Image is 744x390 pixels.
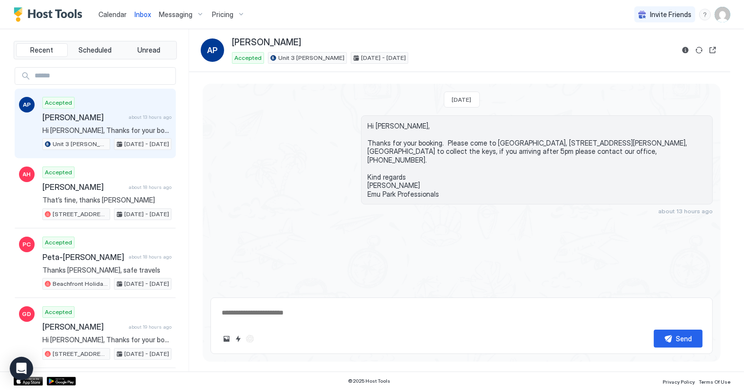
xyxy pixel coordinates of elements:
[31,68,175,84] input: Input Field
[207,44,218,56] span: AP
[129,184,172,190] span: about 18 hours ago
[79,46,112,55] span: Scheduled
[124,279,169,288] span: [DATE] - [DATE]
[45,98,72,107] span: Accepted
[70,43,121,57] button: Scheduled
[123,43,174,57] button: Unread
[452,96,472,103] span: [DATE]
[129,324,172,330] span: about 19 hours ago
[42,252,125,262] span: Peta-[PERSON_NAME]
[23,240,31,249] span: PC
[654,330,703,348] button: Send
[159,10,192,19] span: Messaging
[137,46,160,55] span: Unread
[53,279,108,288] span: Beachfront Holiday Cottage
[348,378,391,384] span: © 2025 Host Tools
[98,10,127,19] span: Calendar
[45,238,72,247] span: Accepted
[134,9,151,19] a: Inbox
[232,37,301,48] span: [PERSON_NAME]
[10,357,33,380] div: Open Intercom Messenger
[53,140,108,149] span: Unit 3 [PERSON_NAME]
[129,114,172,120] span: about 13 hours ago
[98,9,127,19] a: Calendar
[42,196,172,204] span: That’s fine, thanks [PERSON_NAME]
[45,308,72,316] span: Accepted
[693,44,705,56] button: Sync reservation
[42,182,125,192] span: [PERSON_NAME]
[212,10,233,19] span: Pricing
[53,210,108,219] span: [STREET_ADDRESS], [GEOGRAPHIC_DATA] ([GEOGRAPHIC_DATA])
[699,9,711,20] div: menu
[42,322,125,332] span: [PERSON_NAME]
[134,10,151,19] span: Inbox
[124,350,169,358] span: [DATE] - [DATE]
[23,100,31,109] span: AP
[361,54,406,62] span: [DATE] - [DATE]
[663,376,695,386] a: Privacy Policy
[232,333,244,345] button: Quick reply
[715,7,730,22] div: User profile
[14,377,43,386] a: App Store
[699,379,730,385] span: Terms Of Use
[234,54,262,62] span: Accepted
[23,170,31,179] span: AH
[707,44,719,56] button: Open reservation
[42,266,172,275] span: Thanks [PERSON_NAME], safe travels
[30,46,53,55] span: Recent
[367,122,706,199] span: Hi [PERSON_NAME], Thanks for your booking. Please come to [GEOGRAPHIC_DATA], [STREET_ADDRESS][PER...
[16,43,68,57] button: Recent
[45,168,72,177] span: Accepted
[42,112,125,122] span: [PERSON_NAME]
[278,54,344,62] span: Unit 3 [PERSON_NAME]
[22,310,32,318] span: GD
[47,377,76,386] a: Google Play Store
[680,44,691,56] button: Reservation information
[53,350,108,358] span: [STREET_ADDRESS][PERSON_NAME]
[699,376,730,386] a: Terms Of Use
[42,126,172,135] span: Hi [PERSON_NAME], Thanks for your booking. Please come to [GEOGRAPHIC_DATA], [STREET_ADDRESS][PER...
[650,10,691,19] span: Invite Friends
[129,254,172,260] span: about 18 hours ago
[663,379,695,385] span: Privacy Policy
[221,333,232,345] button: Upload image
[124,140,169,149] span: [DATE] - [DATE]
[658,207,713,215] span: about 13 hours ago
[124,210,169,219] span: [DATE] - [DATE]
[14,7,87,22] a: Host Tools Logo
[42,335,172,344] span: Hi [PERSON_NAME], Thanks for your booking. Please come to [GEOGRAPHIC_DATA], [STREET_ADDRESS][PER...
[14,41,177,59] div: tab-group
[676,334,692,344] div: Send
